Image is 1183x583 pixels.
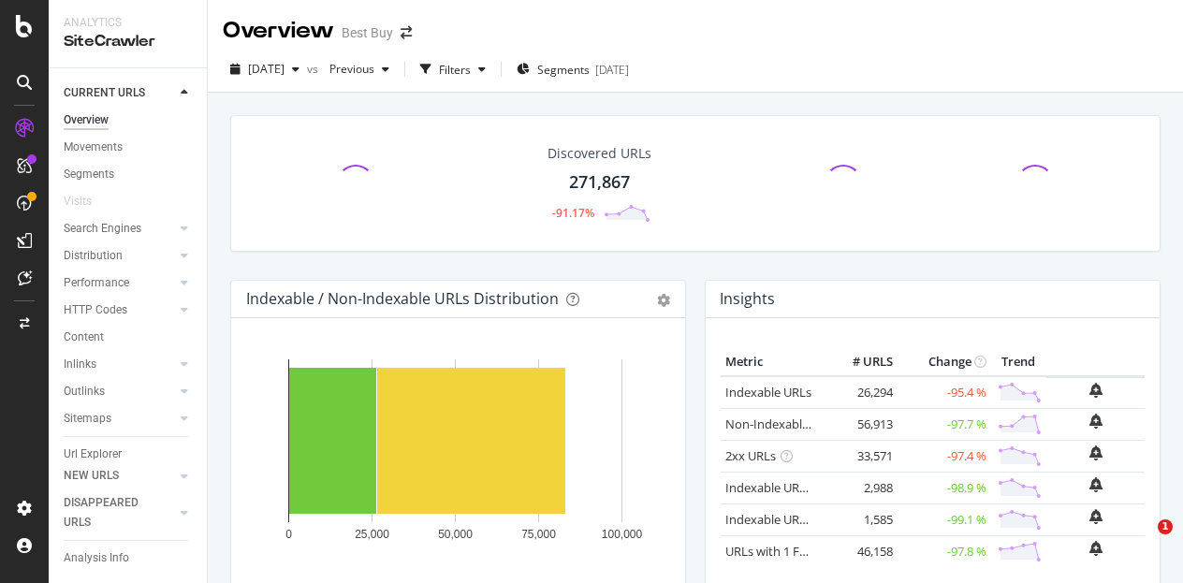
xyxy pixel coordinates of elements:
[537,62,590,78] span: Segments
[823,535,898,567] td: 46,158
[548,144,651,163] div: Discovered URLs
[64,83,175,103] a: CURRENT URLS
[1089,445,1103,460] div: bell-plus
[595,62,629,78] div: [DATE]
[64,138,123,157] div: Movements
[898,440,991,472] td: -97.4 %
[898,408,991,440] td: -97.7 %
[64,300,175,320] a: HTTP Codes
[223,54,307,84] button: [DATE]
[898,472,991,503] td: -98.9 %
[657,294,670,307] div: gear
[64,548,129,568] div: Analysis Info
[64,138,194,157] a: Movements
[725,415,840,432] a: Non-Indexable URLs
[64,219,141,239] div: Search Engines
[64,466,119,486] div: NEW URLS
[1089,414,1103,429] div: bell-plus
[1119,519,1164,564] iframe: Intercom live chat
[355,528,389,541] text: 25,000
[64,165,114,184] div: Segments
[823,376,898,409] td: 26,294
[725,479,882,496] a: Indexable URLs with Bad H1
[413,54,493,84] button: Filters
[823,503,898,535] td: 1,585
[64,165,194,184] a: Segments
[898,376,991,409] td: -95.4 %
[721,348,823,376] th: Metric
[64,15,192,31] div: Analytics
[64,246,123,266] div: Distribution
[602,528,643,541] text: 100,000
[898,348,991,376] th: Change
[64,445,122,464] div: Url Explorer
[322,54,397,84] button: Previous
[438,528,473,541] text: 50,000
[401,26,412,39] div: arrow-right-arrow-left
[64,192,110,211] a: Visits
[1089,509,1103,524] div: bell-plus
[64,493,175,532] a: DISAPPEARED URLS
[64,409,175,429] a: Sitemaps
[64,445,194,464] a: Url Explorer
[248,61,285,77] span: 2025 Sep. 4th
[1089,477,1103,492] div: bell-plus
[64,328,104,347] div: Content
[64,31,192,52] div: SiteCrawler
[823,440,898,472] td: 33,571
[1158,519,1173,534] span: 1
[725,511,929,528] a: Indexable URLs with Bad Description
[64,409,111,429] div: Sitemaps
[1089,383,1103,398] div: bell-plus
[569,170,630,195] div: 271,867
[898,503,991,535] td: -99.1 %
[521,528,556,541] text: 75,000
[725,543,863,560] a: URLs with 1 Follow Inlink
[991,348,1046,376] th: Trend
[64,328,194,347] a: Content
[720,286,775,312] h4: Insights
[823,472,898,503] td: 2,988
[307,61,322,77] span: vs
[439,62,471,78] div: Filters
[64,110,194,130] a: Overview
[823,348,898,376] th: # URLS
[64,382,175,401] a: Outlinks
[223,15,334,47] div: Overview
[64,219,175,239] a: Search Engines
[64,466,175,486] a: NEW URLS
[246,289,559,308] div: Indexable / Non-Indexable URLs Distribution
[64,382,105,401] div: Outlinks
[64,83,145,103] div: CURRENT URLS
[725,384,811,401] a: Indexable URLs
[64,273,175,293] a: Performance
[64,493,158,532] div: DISAPPEARED URLS
[64,192,92,211] div: Visits
[823,408,898,440] td: 56,913
[1089,541,1103,556] div: bell-plus
[342,23,393,42] div: Best Buy
[552,205,594,221] div: -91.17%
[64,273,129,293] div: Performance
[64,246,175,266] a: Distribution
[64,355,96,374] div: Inlinks
[898,535,991,567] td: -97.8 %
[285,528,292,541] text: 0
[64,110,109,130] div: Overview
[725,447,776,464] a: 2xx URLs
[322,61,374,77] span: Previous
[509,54,636,84] button: Segments[DATE]
[246,348,664,565] svg: A chart.
[64,300,127,320] div: HTTP Codes
[64,355,175,374] a: Inlinks
[64,548,194,568] a: Analysis Info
